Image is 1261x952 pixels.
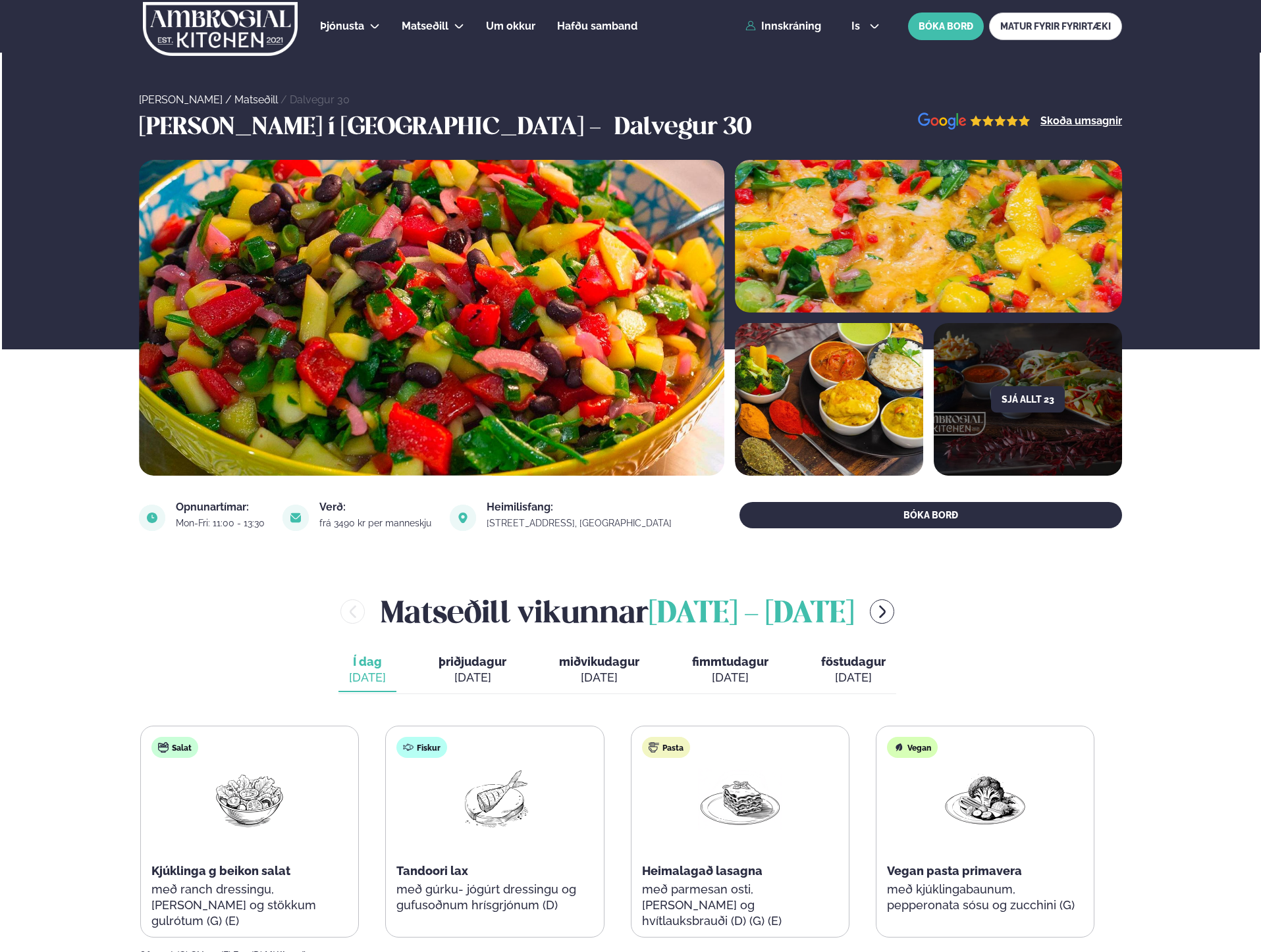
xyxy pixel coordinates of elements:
[139,505,165,531] img: image alt
[176,502,267,513] div: Opnunartímar:
[821,670,886,686] div: [DATE]
[396,882,593,913] p: með gúrku- jógúrt dressingu og gufusoðnum hrísgrjónum (D)
[943,768,1027,830] img: Vegan.png
[649,600,854,629] span: [DATE] - [DATE]
[151,737,198,758] div: Salat
[894,742,904,753] img: Vegan.svg
[349,670,386,686] div: [DATE]
[402,18,448,34] a: Matseðill
[559,655,639,668] span: miðvikudagur
[349,654,386,670] span: Í dag
[282,505,309,531] img: image alt
[139,113,608,144] h3: [PERSON_NAME] í [GEOGRAPHIC_DATA] -
[549,649,650,692] button: miðvikudagur [DATE]
[338,649,396,692] button: Í dag [DATE]
[158,742,169,753] img: salad.svg
[557,20,637,32] span: Hafðu samband
[320,20,364,32] span: Þjónusta
[991,386,1065,413] button: Sjá allt 23
[908,13,984,40] button: BÓKA BORÐ
[439,670,506,686] div: [DATE]
[139,93,223,106] a: [PERSON_NAME]
[281,93,290,106] span: /
[428,649,517,692] button: þriðjudagur [DATE]
[381,590,854,633] h2: Matseðill vikunnar
[739,502,1122,528] button: BÓKA BORÐ
[439,655,506,668] span: þriðjudagur
[320,18,364,34] a: Þjónusta
[319,518,433,528] div: frá 3490 kr per manneskju
[403,742,414,753] img: fish.svg
[649,742,659,753] img: pasta.svg
[692,670,768,686] div: [DATE]
[234,93,278,106] a: Matseðill
[821,655,886,668] span: föstudagur
[225,93,234,106] span: /
[614,113,751,144] h3: Dalvegur 30
[319,502,433,513] div: Verð:
[682,649,779,692] button: fimmtudagur [DATE]
[290,93,350,106] a: Dalvegur 30
[887,864,1022,878] span: Vegan pasta primavera
[698,768,782,830] img: Lasagna.png
[918,113,1031,130] img: image alt
[396,864,468,878] span: Tandoori lax
[402,20,448,32] span: Matseðill
[452,768,537,830] img: Fish.png
[559,670,639,686] div: [DATE]
[487,502,674,513] div: Heimilisfang:
[851,21,864,32] span: is
[887,737,938,758] div: Vegan
[396,737,447,758] div: Fiskur
[887,882,1083,913] p: með kjúklingabaunum, pepperonata sósu og zucchini (G)
[207,768,292,830] img: Salad.png
[142,2,299,56] img: logo
[139,160,724,476] img: image alt
[176,518,267,528] div: Mon-Fri: 11:00 - 13:30
[642,882,838,929] p: með parmesan osti, [PERSON_NAME] og hvítlauksbrauði (D) (G) (E)
[486,20,535,32] span: Um okkur
[486,18,535,34] a: Um okkur
[1040,116,1122,126] a: Skoða umsagnir
[692,655,768,668] span: fimmtudagur
[450,505,476,531] img: image alt
[811,649,896,692] button: föstudagur [DATE]
[841,21,890,32] button: is
[735,160,1122,313] img: image alt
[642,864,763,878] span: Heimalagað lasagna
[642,737,690,758] div: Pasta
[487,515,674,531] a: link
[340,599,365,624] button: menu-btn-left
[151,882,348,929] p: með ranch dressingu, [PERSON_NAME] og stökkum gulrótum (G) (E)
[735,323,923,476] img: image alt
[989,13,1122,40] a: MATUR FYRIR FYRIRTÆKI
[870,599,894,624] button: menu-btn-right
[745,20,821,32] a: Innskráning
[557,18,637,34] a: Hafðu samband
[151,864,290,878] span: Kjúklinga g beikon salat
